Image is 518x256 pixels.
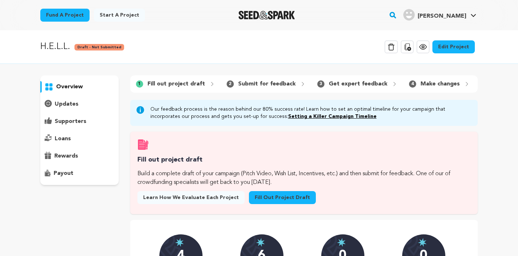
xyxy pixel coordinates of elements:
p: overview [56,83,83,91]
img: user.png [403,9,415,21]
p: Get expert feedback [329,80,387,88]
span: 2 [227,80,234,88]
p: Fill out project draft [147,80,205,88]
a: Seed&Spark Homepage [238,11,295,19]
button: supporters [40,116,119,127]
span: [PERSON_NAME] [418,13,466,19]
span: 1 [136,80,143,88]
p: loans [55,134,71,143]
button: overview [40,81,119,93]
p: payout [54,169,73,178]
p: Submit for feedback [238,80,296,88]
span: 4 [409,80,416,88]
a: Fund a project [40,9,90,22]
p: updates [55,100,78,109]
p: supporters [55,117,86,126]
p: Make changes [421,80,460,88]
span: Learn how we evaluate each project [143,194,239,201]
button: updates [40,98,119,110]
img: Seed&Spark Logo Dark Mode [238,11,295,19]
a: Julia H.'s Profile [402,8,478,21]
a: Setting a Killer Campaign Timeline [288,114,377,119]
a: Start a project [94,9,145,22]
span: 3 [317,80,324,88]
p: Build a complete draft of your campaign (Pitch Video, Wish List, Incentives, etc.) and then submi... [137,169,471,187]
button: loans [40,133,119,145]
p: Our feedback process is the reason behind our 80% success rate! Learn how to set an optimal timel... [150,106,472,120]
a: Fill out project draft [249,191,316,204]
p: H.E.L.L. [40,40,70,53]
button: rewards [40,150,119,162]
h3: Fill out project draft [137,155,471,165]
a: Edit Project [432,40,475,53]
a: Learn how we evaluate each project [137,191,245,204]
div: Julia H.'s Profile [403,9,466,21]
p: rewards [54,152,78,160]
span: Julia H.'s Profile [402,8,478,23]
span: Draft - Not Submitted [74,44,124,50]
button: payout [40,168,119,179]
